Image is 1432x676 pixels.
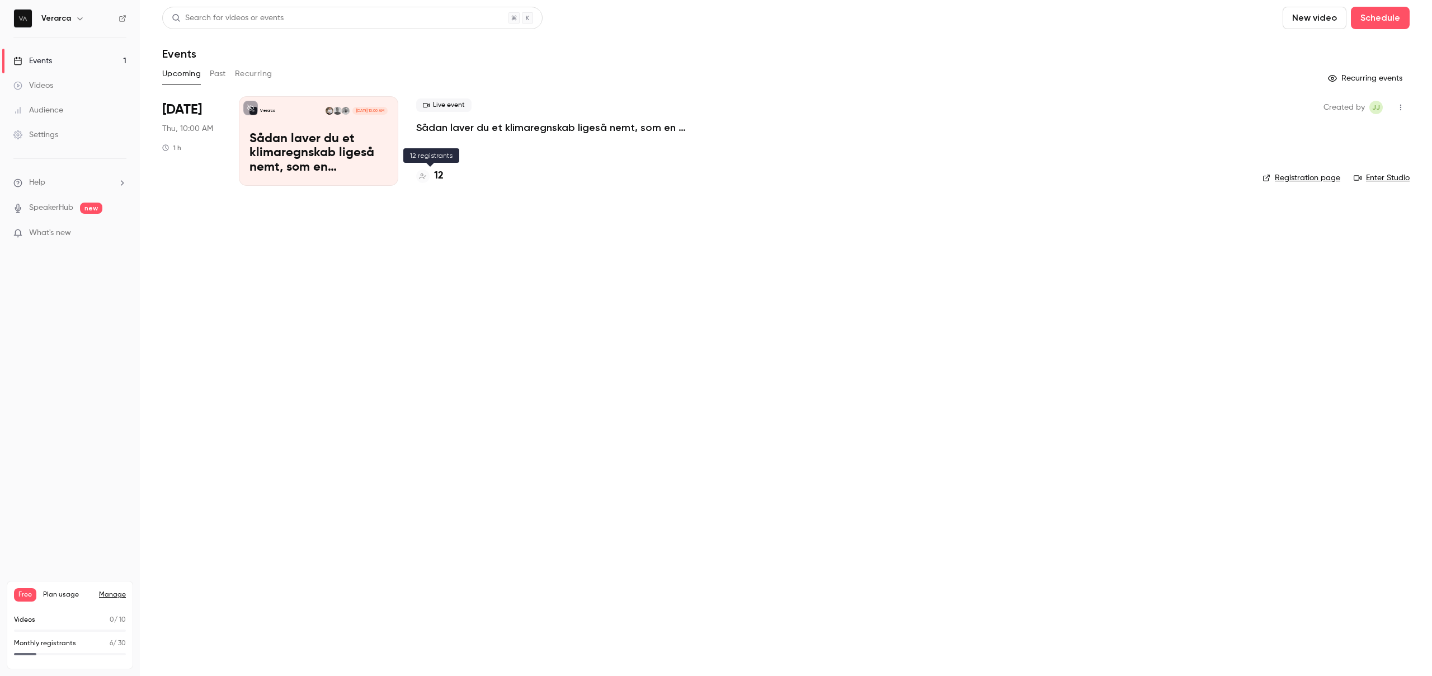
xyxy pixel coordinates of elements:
div: Search for videos or events [172,12,284,24]
span: [DATE] 10:00 AM [352,107,387,115]
div: Settings [13,129,58,140]
iframe: Noticeable Trigger [113,228,126,238]
p: Verarca [260,108,275,114]
span: Live event [416,98,472,112]
p: / 10 [110,615,126,625]
div: Videos [13,80,53,91]
a: Manage [99,590,126,599]
span: new [80,203,102,214]
span: Jj [1372,101,1380,114]
h4: 12 [434,168,444,184]
a: 12 [416,168,444,184]
span: 0 [110,617,114,623]
span: Help [29,177,45,189]
span: Thu, 10:00 AM [162,123,213,134]
a: Registration page [1263,172,1340,184]
p: Videos [14,615,35,625]
h6: Verarca [41,13,71,24]
p: Monthly registrants [14,639,76,649]
button: Past [210,65,226,83]
button: New video [1283,7,1346,29]
img: Dan Skovgaard [333,107,341,115]
a: Enter Studio [1354,172,1410,184]
a: SpeakerHub [29,202,73,214]
li: help-dropdown-opener [13,177,126,189]
span: Created by [1323,101,1365,114]
img: Verarca [14,10,32,27]
button: Upcoming [162,65,201,83]
p: / 30 [110,639,126,649]
div: Oct 23 Thu, 10:00 AM (Europe/Copenhagen) [162,96,221,186]
a: Sådan laver du et klimaregnskab ligeså nemt, som en resultatopgørelse [416,121,752,134]
span: Free [14,588,36,602]
a: Sådan laver du et klimaregnskab ligeså nemt, som en resultatopgørelseVerarcaSøren HøjbergDan Skov... [239,96,398,186]
span: Jonas jkr+wemarket@wemarket.dk [1369,101,1383,114]
span: Plan usage [43,590,92,599]
p: Sådan laver du et klimaregnskab ligeså nemt, som en resultatopgørelse [249,132,388,175]
button: Recurring [235,65,272,83]
button: Schedule [1351,7,1410,29]
button: Recurring events [1323,69,1410,87]
div: 1 h [162,143,181,152]
div: Audience [13,105,63,116]
img: Søren Højberg [342,107,350,115]
h1: Events [162,47,196,60]
span: [DATE] [162,101,202,119]
div: Events [13,55,52,67]
img: Søren Orluf [326,107,333,115]
span: 6 [110,640,113,647]
span: What's new [29,227,71,239]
